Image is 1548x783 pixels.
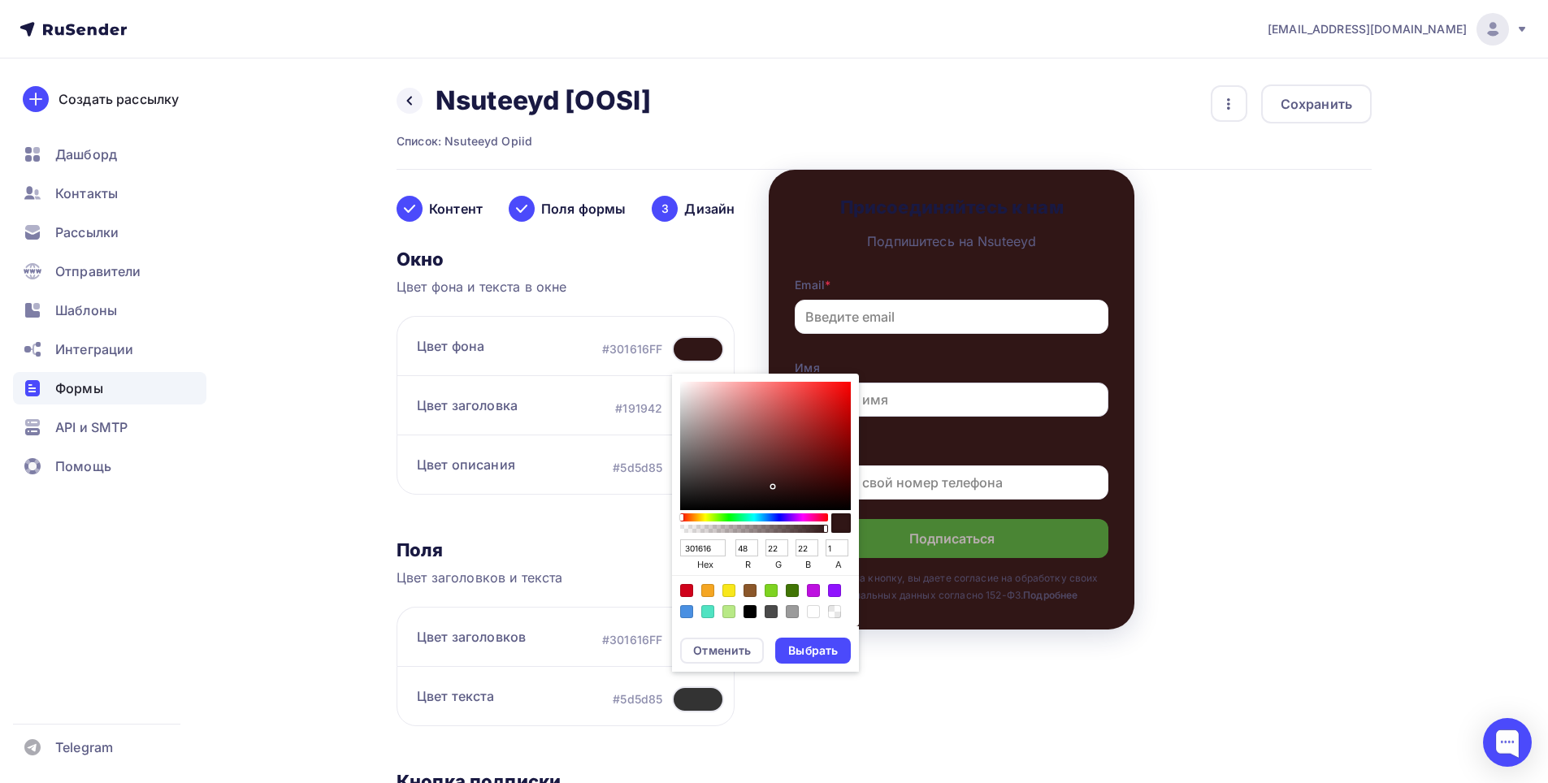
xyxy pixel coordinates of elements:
div: Цвет заголовка [417,396,518,422]
div: Current color is rgba(48,22,22,1) [831,513,851,533]
div: Sketch color picker [672,374,859,626]
div: 3 [652,196,678,222]
div: Подпишитесь на Nsuteeyd [795,231,1108,251]
span: Отправители [55,262,141,281]
a: Шаблоны [13,294,206,327]
span: Шаблоны [55,301,117,320]
span: b [796,556,821,575]
div: Отменить [693,642,751,659]
input: Введите email [795,300,1108,334]
p: Нажимая на кнопку, вы даете согласие на обработку своих персональных данных согласно 152-ФЗ. [795,569,1108,603]
span: a [826,556,851,575]
a: Рассылки [13,216,206,249]
div: Color:#9B9B9B [786,605,799,618]
div: Color:#9013FE [828,584,841,597]
a: Дашборд [13,138,206,171]
div: Цвет заголовков [417,627,526,653]
div: Color:#000000 [744,605,757,618]
h2: Nsuteeyd [OOSI] [436,84,651,117]
div: #301616FF [602,632,662,648]
div: Имя [795,360,1108,376]
div: Выбрать [788,642,838,659]
span: Помощь [55,456,111,476]
div: Color:#417505 [786,584,799,597]
div: Цвет описания [417,455,515,481]
h3: Поля [397,539,735,561]
div: Список: Nsuteeyd Opiid [397,133,651,149]
span: Формы [55,379,103,398]
div: #5d5d85 [613,460,662,476]
a: Формы [13,372,206,404]
div: Цвет фона [417,336,484,362]
div: Color:#FFFFFF [807,605,820,618]
span: g [765,556,791,575]
div: Дизайн [652,196,735,222]
div: Color:#B8E986 [722,605,735,618]
div: Color:#F8E71C [722,584,735,597]
div: Контент [397,196,483,222]
a: Отправители [13,255,206,288]
h3: Присоединяйтесь к нам [795,196,1108,218]
div: A color preset, pick one to set as current color [672,575,859,626]
div: Создать рассылку [59,89,179,109]
h3: Окно [397,248,735,270]
div: Color:#7ED321 [765,584,778,597]
div: Color:#D0021B [680,584,693,597]
a: Контакты [13,177,206,210]
div: Color:#BD10E0 [807,584,820,597]
div: Email [795,277,1108,293]
div: Цвет фона и текста в окне [397,277,735,296]
div: Цвет текста [417,686,495,712]
div: Color:#8B572A [744,584,757,597]
div: Color:#4A4A4A [765,605,778,618]
div: #5d5d85 [613,691,662,707]
div: #191942 [615,400,662,417]
input: Введите имя [795,383,1108,417]
div: Color:#F5A623 [701,584,714,597]
span: Дашборд [55,145,117,164]
span: [EMAIL_ADDRESS][DOMAIN_NAME] [1268,21,1467,37]
span: Telegram [55,738,113,757]
span: API и SMTP [55,417,128,437]
button: Подписаться [795,519,1108,558]
input: Введите свой номер телефона [795,465,1108,500]
span: hex [680,556,731,575]
div: Color:rgba(0,0,0,0) [828,605,841,618]
div: Сохранить [1281,94,1352,114]
span: Контакты [55,184,118,203]
a: Подробнее [1023,589,1078,601]
a: [EMAIL_ADDRESS][DOMAIN_NAME] [1268,13,1528,45]
div: Color:#50E3C2 [701,605,714,618]
div: #301616FF [602,341,662,357]
div: Цвет заголовков и текста [397,568,735,587]
span: Интеграции [55,340,133,359]
div: Поля формы [509,196,626,222]
span: r [735,556,761,575]
div: Color:#4A90E2 [680,605,693,618]
span: Рассылки [55,223,119,242]
div: Телефон [795,443,1108,459]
